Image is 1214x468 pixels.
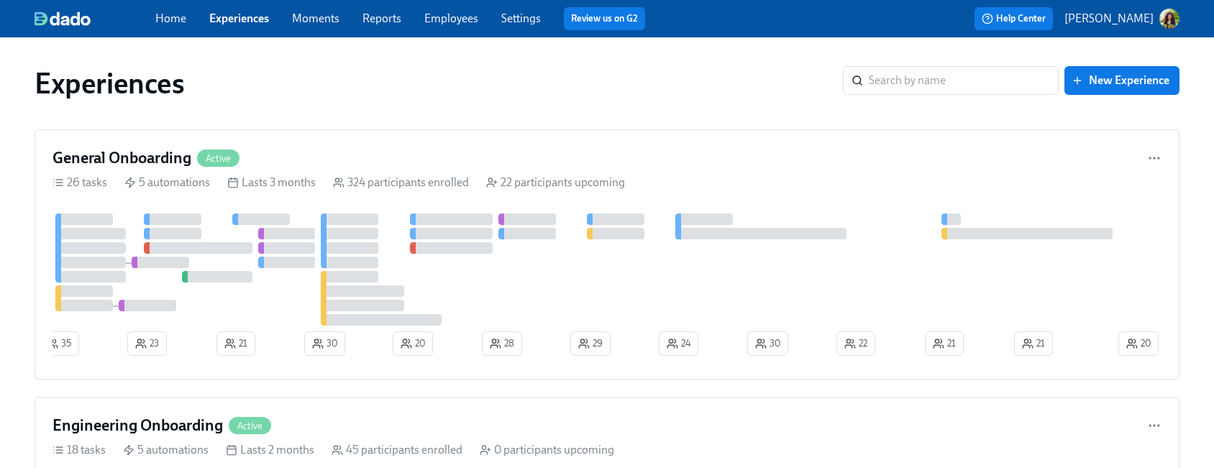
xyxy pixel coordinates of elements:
span: 29 [578,336,603,351]
button: 20 [1118,331,1159,356]
span: 23 [135,336,159,351]
span: 30 [312,336,337,351]
img: ACg8ocLclD2tQmfIiewwK1zANg5ba6mICO7ZPBc671k9VM_MGIVYfH83=s96-c [1159,9,1179,29]
span: 24 [667,336,690,351]
a: Experiences [209,12,269,25]
button: 35 [39,331,79,356]
span: 20 [401,336,425,351]
span: 30 [755,336,780,351]
button: 23 [127,331,167,356]
span: Help Center [982,12,1046,26]
button: 30 [747,331,788,356]
button: Review us on G2 [564,7,645,30]
div: 18 tasks [53,442,106,458]
h4: Engineering Onboarding [53,415,223,436]
button: New Experience [1064,66,1179,95]
span: Active [229,421,271,431]
input: Search by name [869,66,1059,95]
button: [PERSON_NAME] [1064,9,1179,29]
a: dado [35,12,155,26]
button: Help Center [975,7,1053,30]
button: 28 [482,331,522,356]
a: Employees [424,12,478,25]
span: 21 [1022,336,1045,351]
button: 29 [570,331,611,356]
div: 5 automations [123,442,209,458]
h1: Experiences [35,66,185,101]
span: 22 [844,336,867,351]
div: 0 participants upcoming [480,442,614,458]
a: Moments [292,12,339,25]
span: 28 [490,336,514,351]
div: 5 automations [124,175,210,191]
div: 45 participants enrolled [332,442,462,458]
div: Lasts 2 months [226,442,314,458]
span: 21 [224,336,247,351]
h4: General Onboarding [53,147,191,169]
button: 21 [216,331,255,356]
button: 30 [304,331,345,356]
a: Settings [501,12,541,25]
div: Lasts 3 months [227,175,316,191]
a: Reports [362,12,401,25]
span: 21 [933,336,956,351]
a: Review us on G2 [571,12,638,26]
span: Active [197,153,239,164]
a: Home [155,12,186,25]
div: 26 tasks [53,175,107,191]
div: 22 participants upcoming [486,175,625,191]
a: General OnboardingActive26 tasks 5 automations Lasts 3 months 324 participants enrolled 22 partic... [35,129,1179,380]
span: New Experience [1074,73,1169,88]
button: 22 [836,331,875,356]
p: [PERSON_NAME] [1064,11,1154,27]
div: 324 participants enrolled [333,175,469,191]
button: 24 [659,331,698,356]
button: 21 [925,331,964,356]
span: 20 [1126,336,1151,351]
button: 20 [393,331,433,356]
button: 21 [1014,331,1053,356]
span: 35 [47,336,71,351]
img: dado [35,12,91,26]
